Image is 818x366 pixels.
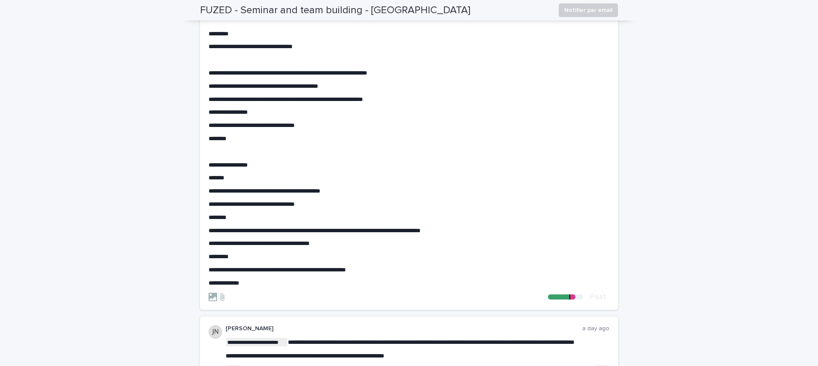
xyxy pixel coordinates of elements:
p: a day ago [582,325,609,332]
p: [PERSON_NAME] [226,325,582,332]
button: Post [586,293,609,301]
button: Notifier par email [559,3,618,17]
span: Notifier par email [564,6,612,14]
span: Post [590,293,606,301]
h2: FUZED - Seminar and team building - [GEOGRAPHIC_DATA] [200,4,470,17]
